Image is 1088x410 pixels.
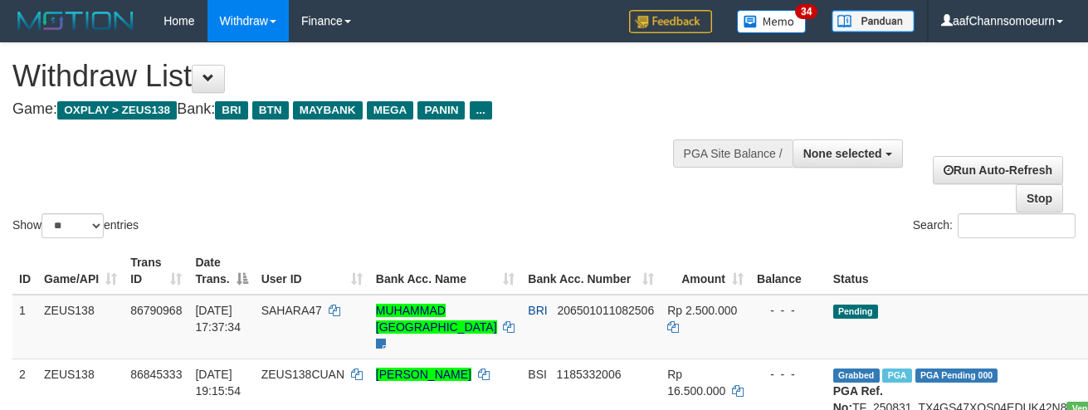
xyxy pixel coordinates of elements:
span: SAHARA47 [261,304,322,317]
th: Game/API: activate to sort column ascending [37,247,124,295]
span: MAYBANK [293,101,363,120]
th: Trans ID: activate to sort column ascending [124,247,188,295]
span: OXPLAY > ZEUS138 [57,101,177,120]
span: [DATE] 17:37:34 [195,304,241,334]
span: BTN [252,101,289,120]
th: User ID: activate to sort column ascending [255,247,369,295]
span: PANIN [417,101,465,120]
span: BRI [528,304,547,317]
span: [DATE] 19:15:54 [195,368,241,398]
td: ZEUS138 [37,295,124,359]
span: BSI [528,368,547,381]
h1: Withdraw List [12,60,709,93]
span: PGA Pending [915,369,998,383]
label: Show entries [12,213,139,238]
span: ... [470,101,492,120]
div: - - - [757,302,820,319]
span: None selected [803,147,882,160]
span: Copy 1185332006 to clipboard [557,368,622,381]
span: Pending [833,305,878,319]
th: Balance [750,247,827,295]
th: Amount: activate to sort column ascending [661,247,750,295]
th: ID [12,247,37,295]
div: - - - [757,366,820,383]
span: Copy 206501011082506 to clipboard [557,304,654,317]
span: Marked by aafnoeunsreypich [882,369,911,383]
label: Search: [913,213,1076,238]
span: ZEUS138CUAN [261,368,344,381]
img: Button%20Memo.svg [737,10,807,33]
span: 86790968 [130,304,182,317]
button: None selected [793,139,903,168]
span: 86845333 [130,368,182,381]
img: Feedback.jpg [629,10,712,33]
a: Stop [1016,184,1063,212]
span: Rp 2.500.000 [667,304,737,317]
span: BRI [215,101,247,120]
th: Date Trans.: activate to sort column descending [188,247,254,295]
td: 1 [12,295,37,359]
select: Showentries [41,213,104,238]
a: [PERSON_NAME] [376,368,471,381]
img: MOTION_logo.png [12,8,139,33]
div: PGA Site Balance / [673,139,793,168]
span: 34 [795,4,817,19]
h4: Game: Bank: [12,101,709,118]
span: Rp 16.500.000 [667,368,725,398]
a: MUHAMMAD [GEOGRAPHIC_DATA] [376,304,497,334]
span: Grabbed [833,369,880,383]
img: panduan.png [832,10,915,32]
span: MEGA [367,101,414,120]
input: Search: [958,213,1076,238]
th: Bank Acc. Number: activate to sort column ascending [521,247,661,295]
a: Run Auto-Refresh [933,156,1063,184]
th: Bank Acc. Name: activate to sort column ascending [369,247,522,295]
